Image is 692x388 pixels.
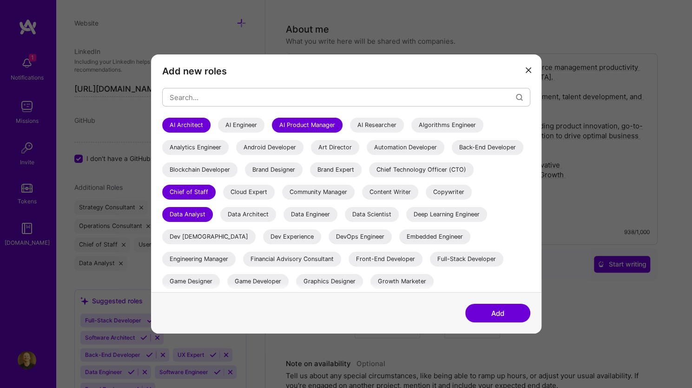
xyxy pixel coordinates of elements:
[162,66,530,77] h3: Add new roles
[406,207,487,222] div: Deep Learning Engineer
[162,185,216,200] div: Chief of Staff
[223,185,275,200] div: Cloud Expert
[310,162,362,177] div: Brand Expert
[162,252,236,267] div: Engineering Manager
[465,304,530,322] button: Add
[350,118,404,133] div: AI Researcher
[218,118,264,133] div: AI Engineer
[162,274,220,289] div: Game Designer
[516,94,523,100] i: icon Search
[430,252,503,267] div: Full-Stack Developer
[151,54,541,334] div: modal
[162,140,229,155] div: Analytics Engineer
[283,207,337,222] div: Data Engineer
[162,229,256,244] div: Dev [DEMOGRAPHIC_DATA]
[345,207,399,222] div: Data Scientist
[162,162,237,177] div: Blockchain Developer
[296,274,363,289] div: Graphics Designer
[367,140,444,155] div: Automation Developer
[236,140,303,155] div: Android Developer
[369,162,474,177] div: Chief Technology Officer (CTO)
[170,85,516,109] input: Search...
[329,229,392,244] div: DevOps Engineer
[162,207,213,222] div: Data Analyst
[526,67,531,73] i: icon Close
[245,162,303,177] div: Brand Designer
[411,118,483,133] div: Algorithms Engineer
[399,229,470,244] div: Embedded Engineer
[282,185,355,200] div: Community Manager
[243,252,341,267] div: Financial Advisory Consultant
[311,140,359,155] div: Art Director
[370,274,434,289] div: Growth Marketer
[227,274,289,289] div: Game Developer
[362,185,418,200] div: Content Writer
[220,207,276,222] div: Data Architect
[349,252,422,267] div: Front-End Developer
[452,140,523,155] div: Back-End Developer
[263,229,321,244] div: Dev Experience
[426,185,472,200] div: Copywriter
[162,118,211,133] div: AI Architect
[272,118,343,133] div: AI Product Manager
